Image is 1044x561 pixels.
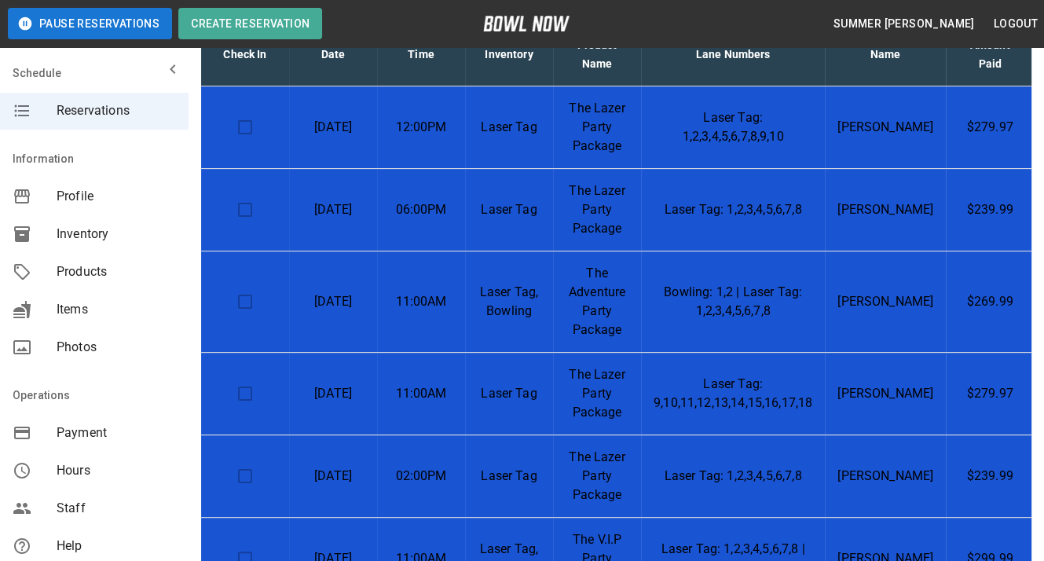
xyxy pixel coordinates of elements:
[390,200,452,219] p: 06:00PM
[987,9,1044,38] button: Logout
[8,8,172,39] button: Pause Reservations
[57,300,176,319] span: Items
[478,118,540,137] p: Laser Tag
[57,101,176,120] span: Reservations
[302,467,364,486] p: [DATE]
[390,467,452,486] p: 02:00PM
[302,292,364,311] p: [DATE]
[566,264,628,339] p: The Adventure Party Package
[478,467,540,486] p: Laser Tag
[837,292,933,311] p: [PERSON_NAME]
[377,23,465,86] th: Time
[837,118,933,137] p: [PERSON_NAME]
[390,292,452,311] p: 11:00AM
[483,16,570,31] img: logo
[390,384,452,403] p: 11:00AM
[302,118,364,137] p: [DATE]
[654,108,812,146] p: Laser Tag: 1,2,3,4,5,6,7,8,9,10
[958,200,1021,219] p: $239.99
[566,99,628,156] p: The Lazer Party Package
[57,187,176,206] span: Profile
[57,262,176,281] span: Products
[57,225,176,244] span: Inventory
[566,448,628,504] p: The Lazer Party Package
[837,384,933,403] p: [PERSON_NAME]
[57,423,176,442] span: Payment
[958,292,1021,311] p: $269.99
[302,384,364,403] p: [DATE]
[837,467,933,486] p: [PERSON_NAME]
[390,118,452,137] p: 12:00PM
[178,8,322,39] button: Create Reservation
[478,283,540,321] p: Laser Tag, Bowling
[566,365,628,422] p: The Lazer Party Package
[553,23,641,86] th: Product Name
[566,181,628,238] p: The Lazer Party Package
[958,384,1021,403] p: $279.97
[958,118,1021,137] p: $279.97
[641,23,825,86] th: Lane Numbers
[302,200,364,219] p: [DATE]
[57,499,176,518] span: Staff
[57,537,176,555] span: Help
[478,200,540,219] p: Laser Tag
[654,283,812,321] p: Bowling: 1,2 | Laser Tag: 1,2,3,4,5,6,7,8
[465,23,553,86] th: Inventory
[946,23,1034,86] th: Amount Paid
[57,461,176,480] span: Hours
[201,23,289,86] th: Check In
[827,9,981,38] button: Summer [PERSON_NAME]
[654,375,812,412] p: Laser Tag: 9,10,11,12,13,14,15,16,17,18
[958,467,1021,486] p: $239.99
[478,384,540,403] p: Laser Tag
[825,23,946,86] th: Name
[654,200,812,219] p: Laser Tag: 1,2,3,4,5,6,7,8
[289,23,377,86] th: Date
[837,200,933,219] p: [PERSON_NAME]
[654,467,812,486] p: Laser Tag: 1,2,3,4,5,6,7,8
[57,338,176,357] span: Photos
